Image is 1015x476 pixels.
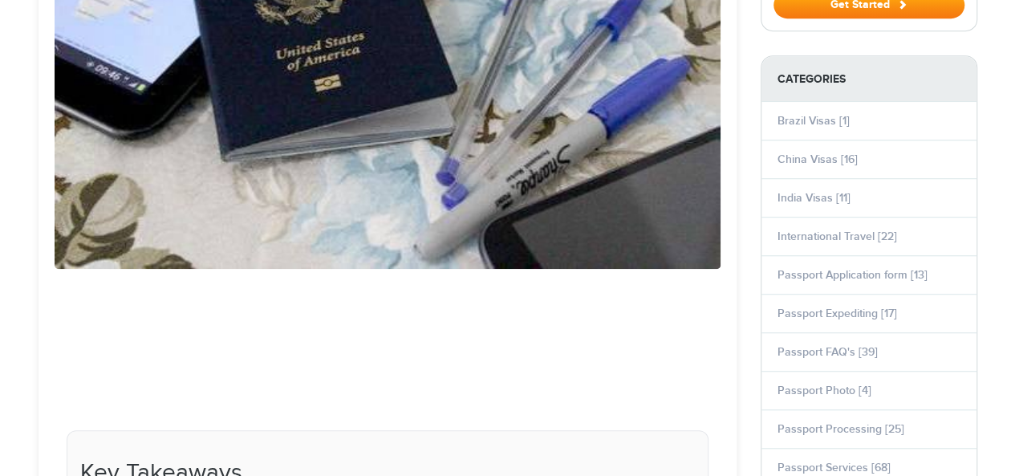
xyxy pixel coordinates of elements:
[777,307,897,320] a: Passport Expediting [17]
[777,114,850,128] a: Brazil Visas [1]
[777,461,891,474] a: Passport Services [68]
[777,384,871,397] a: Passport Photo [4]
[777,345,878,359] a: Passport FAQ's [39]
[777,268,928,282] a: Passport Application form [13]
[777,230,897,243] a: International Travel [22]
[777,191,851,205] a: India Visas [11]
[777,153,858,166] a: China Visas [16]
[777,422,904,436] a: Passport Processing [25]
[67,309,708,372] h1: How Much Does a U.S. Passport Cost in [DATE]? (Complete Guide)
[761,56,976,102] strong: Categories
